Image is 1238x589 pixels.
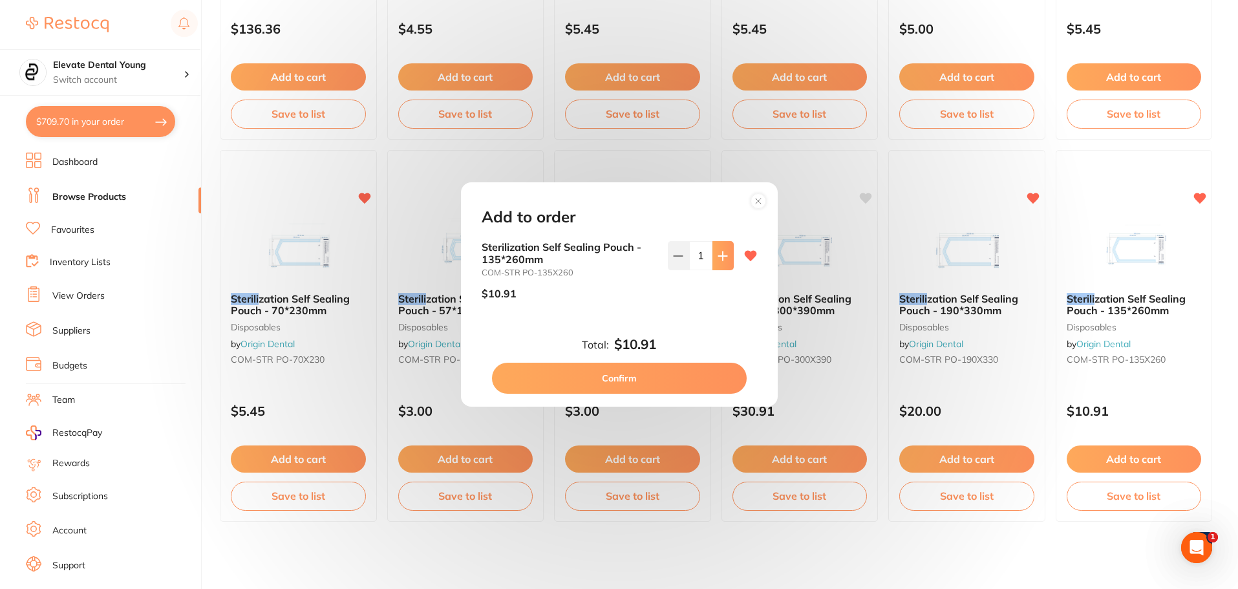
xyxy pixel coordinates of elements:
iframe: Intercom live chat [1181,532,1212,563]
button: Confirm [492,363,747,394]
h2: Add to order [482,208,575,226]
b: $10.91 [614,337,656,352]
small: COM-STR PO-135X260 [482,268,657,277]
span: 1 [1208,532,1218,542]
p: $10.91 [482,288,517,299]
b: Sterilization Self Sealing Pouch - 135*260mm [482,241,657,265]
label: Total: [582,339,609,350]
